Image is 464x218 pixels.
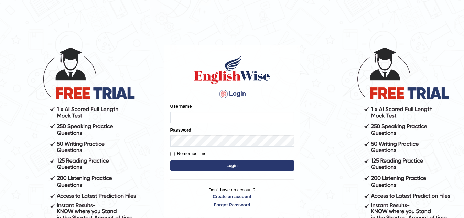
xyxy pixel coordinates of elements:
[170,103,192,110] label: Username
[170,89,294,100] h4: Login
[170,201,294,208] a: Forgot Password
[193,54,271,85] img: Logo of English Wise sign in for intelligent practice with AI
[170,160,294,171] button: Login
[170,193,294,200] a: Create an account
[170,152,175,156] input: Remember me
[170,187,294,208] p: Don't have an account?
[170,127,191,133] label: Password
[170,150,207,157] label: Remember me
